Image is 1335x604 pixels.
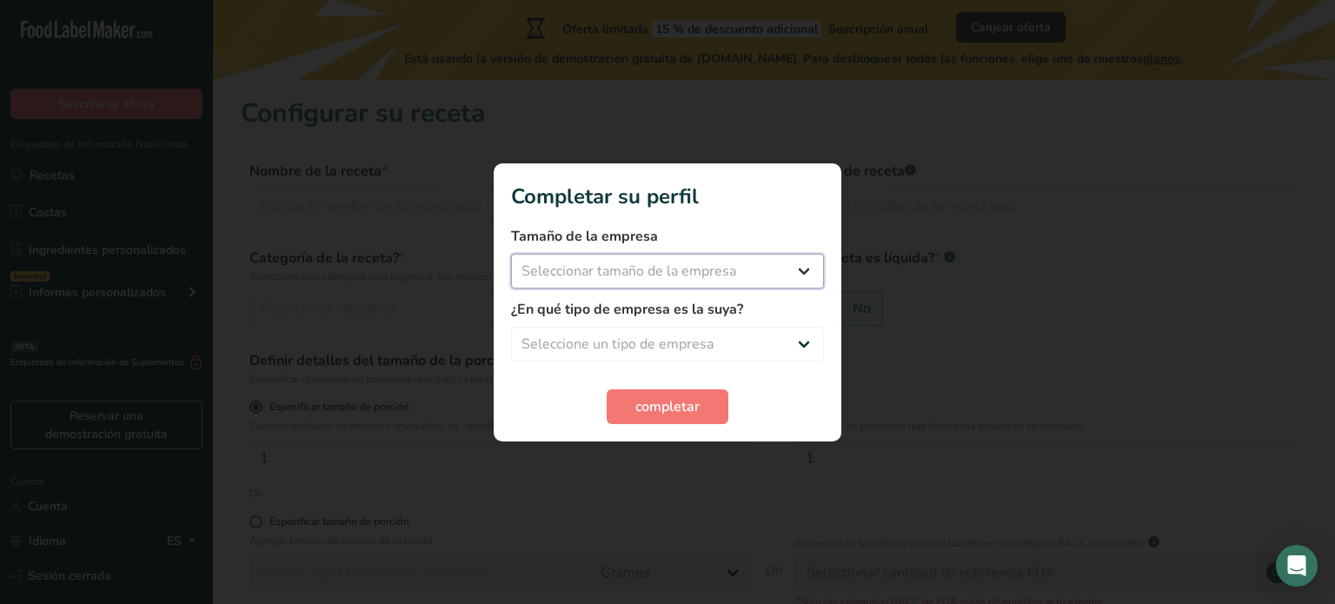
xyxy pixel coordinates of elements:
[607,389,728,424] button: completar
[511,300,743,319] font: ¿En qué tipo de empresa es la suya?
[511,227,658,246] font: Tamaño de la empresa
[1276,545,1318,587] div: Abrir Intercom Messenger
[635,397,700,416] font: completar
[511,183,699,210] font: Completar su perfil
